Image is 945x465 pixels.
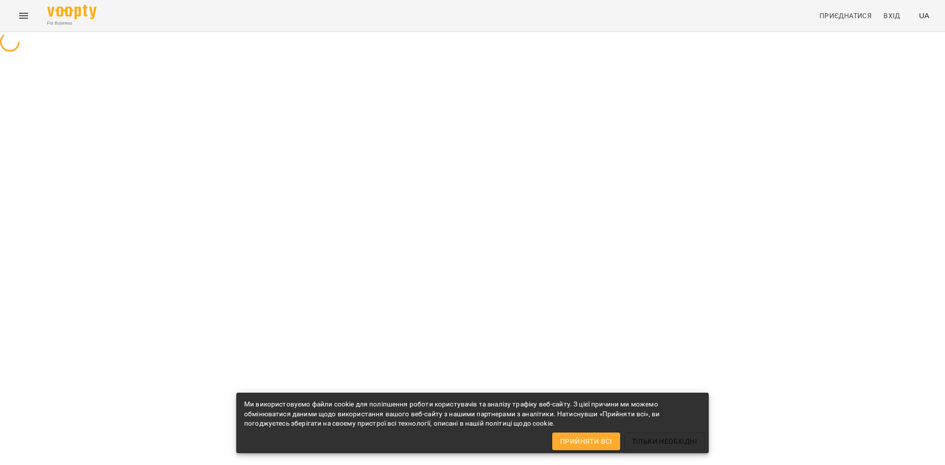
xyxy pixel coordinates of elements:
button: UA [915,6,933,25]
span: For Business [47,20,96,27]
span: Приєднатися [819,10,872,22]
a: Вхід [880,7,911,25]
span: Вхід [883,10,900,22]
a: Приєднатися [816,7,876,25]
span: UA [919,10,929,21]
img: Voopty Logo [47,5,96,19]
button: Menu [12,4,35,28]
